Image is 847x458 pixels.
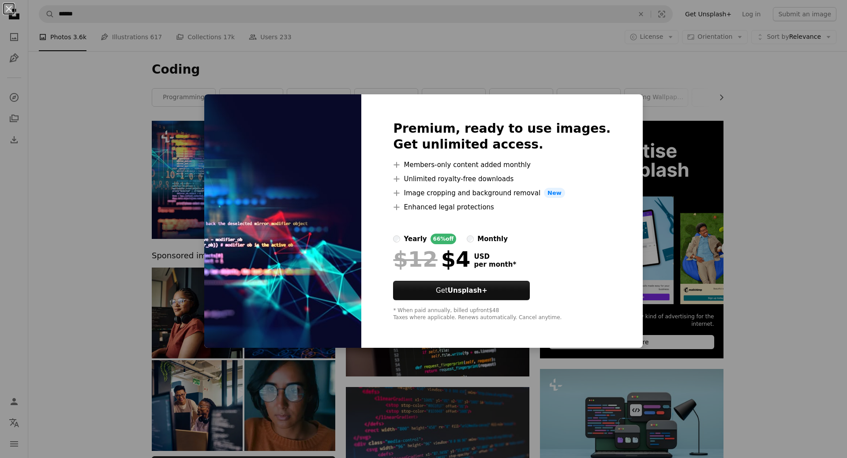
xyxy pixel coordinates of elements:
[393,248,437,271] span: $12
[393,160,611,170] li: Members-only content added monthly
[204,94,361,348] img: premium_photo-1661877737564-3dfd7282efcb
[393,281,530,300] button: GetUnsplash+
[393,188,611,198] li: Image cropping and background removal
[393,307,611,321] div: * When paid annually, billed upfront $48 Taxes where applicable. Renews automatically. Cancel any...
[474,253,516,261] span: USD
[544,188,565,198] span: New
[431,234,457,244] div: 66% off
[393,202,611,212] li: Enhanced legal protections
[393,174,611,184] li: Unlimited royalty-free downloads
[474,261,516,268] span: per month *
[448,287,487,294] strong: Unsplash+
[477,234,508,244] div: monthly
[404,234,427,244] div: yearly
[393,248,470,271] div: $4
[467,235,474,242] input: monthly
[393,235,400,242] input: yearly66%off
[393,121,611,153] h2: Premium, ready to use images. Get unlimited access.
